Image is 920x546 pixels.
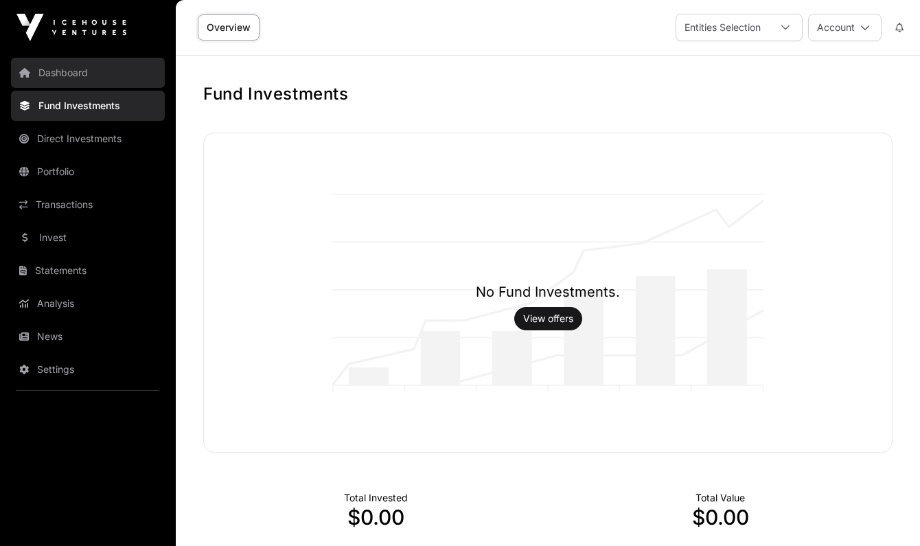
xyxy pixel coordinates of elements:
[676,14,769,41] div: Entities Selection
[548,505,893,530] p: $0.00
[16,14,126,41] img: Icehouse Ventures Logo
[203,491,548,505] p: Total Invested
[548,491,893,505] p: Total Value
[11,157,165,187] a: Portfolio
[203,83,893,105] h1: Fund Investments
[11,223,165,253] a: Invest
[11,58,165,88] a: Dashboard
[476,282,620,302] h1: No Fund Investments.
[11,288,165,319] a: Analysis
[11,255,165,286] a: Statements
[11,91,165,121] a: Fund Investments
[11,124,165,154] a: Direct Investments
[808,14,882,41] button: Account
[203,505,548,530] p: $0.00
[11,354,165,385] a: Settings
[198,14,260,41] a: Overview
[514,307,582,330] button: View offers
[11,321,165,352] a: News
[11,190,165,220] a: Transactions
[851,480,920,546] iframe: Chat Widget
[523,312,573,326] a: View offers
